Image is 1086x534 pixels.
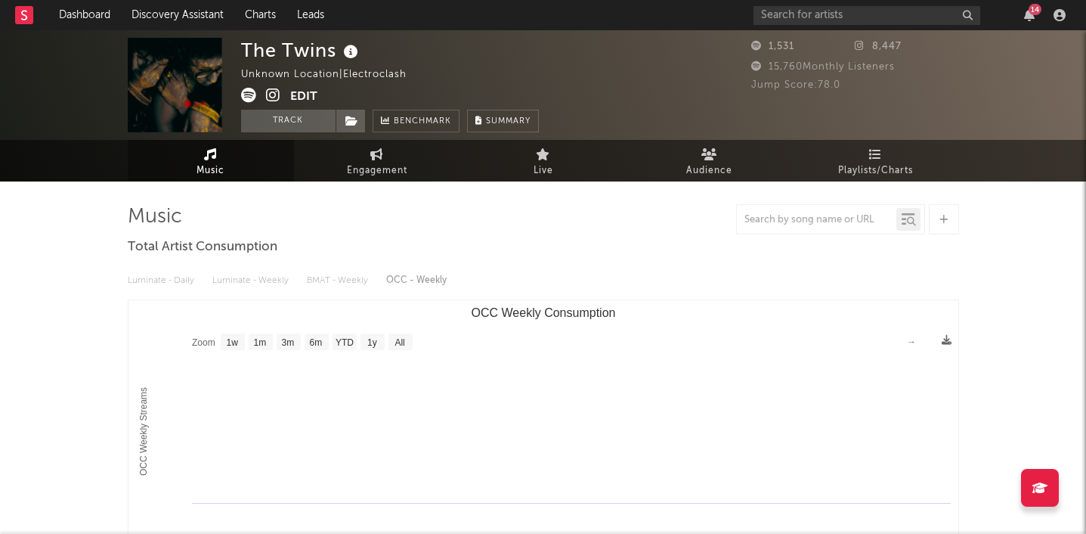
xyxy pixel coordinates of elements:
[907,337,916,347] text: →
[394,337,404,348] text: All
[394,113,451,131] span: Benchmark
[686,162,732,180] span: Audience
[751,80,840,90] span: Jump Score: 78.0
[751,62,895,72] span: 15,760 Monthly Listeners
[281,337,294,348] text: 3m
[751,42,794,51] span: 1,531
[138,387,149,476] text: OCC Weekly Streams
[753,6,980,25] input: Search for artists
[534,162,553,180] span: Live
[241,38,362,63] div: The Twins
[335,337,353,348] text: YTD
[309,337,322,348] text: 6m
[192,337,215,348] text: Zoom
[1029,4,1041,15] div: 14
[838,162,913,180] span: Playlists/Charts
[855,42,902,51] span: 8,447
[226,337,238,348] text: 1w
[241,66,424,84] div: Unknown Location | Electroclash
[793,140,959,182] a: Playlists/Charts
[241,110,336,132] button: Track
[486,117,531,126] span: Summary
[471,306,615,319] text: OCC Weekly Consumption
[467,110,539,132] button: Summary
[627,140,793,182] a: Audience
[367,337,377,348] text: 1y
[294,140,460,182] a: Engagement
[128,140,294,182] a: Music
[290,88,317,107] button: Edit
[347,162,407,180] span: Engagement
[196,162,224,180] span: Music
[253,337,266,348] text: 1m
[128,238,277,256] span: Total Artist Consumption
[373,110,459,132] a: Benchmark
[1024,9,1035,21] button: 14
[737,214,896,226] input: Search by song name or URL
[460,140,627,182] a: Live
